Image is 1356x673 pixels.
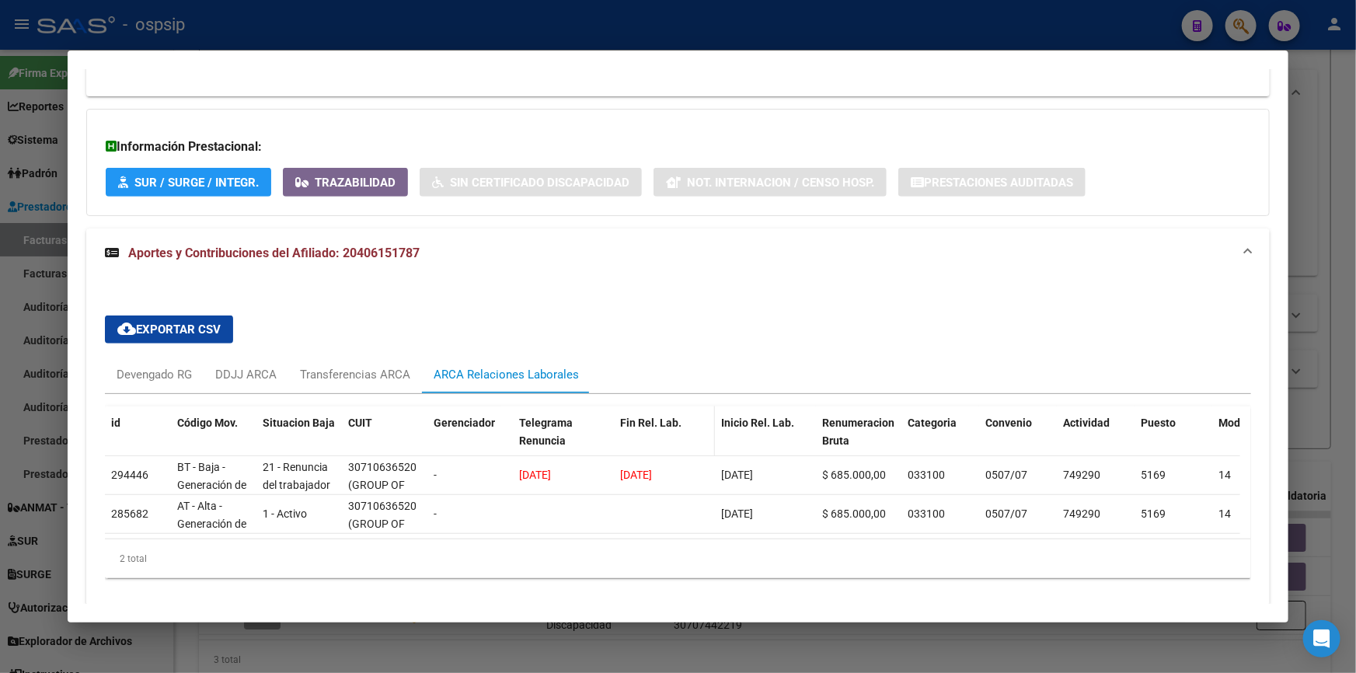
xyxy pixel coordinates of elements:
[513,406,614,475] datatable-header-cell: Telegrama Renuncia
[342,406,427,475] datatable-header-cell: CUIT
[1141,507,1166,520] span: 5169
[1141,417,1176,429] span: Puesto
[1141,469,1166,481] span: 5169
[979,406,1057,475] datatable-header-cell: Convenio
[816,406,901,475] datatable-header-cell: Renumeracion Bruta
[1303,620,1340,657] div: Open Intercom Messenger
[105,539,1251,578] div: 2 total
[348,417,372,429] span: CUIT
[1212,406,1290,475] datatable-header-cell: Modalidad
[300,366,410,383] div: Transferencias ARCA
[105,406,171,475] datatable-header-cell: id
[721,417,794,429] span: Inicio Rel. Lab.
[86,278,1270,615] div: Aportes y Contribuciones del Afiliado: 20406151787
[117,323,221,336] span: Exportar CSV
[985,507,1027,520] span: 0507/07
[177,461,246,509] span: BT - Baja - Generación de Clave
[434,366,579,383] div: ARCA Relaciones Laborales
[1218,469,1231,481] span: 14
[985,417,1032,429] span: Convenio
[1218,417,1271,429] span: Modalidad
[256,406,342,475] datatable-header-cell: Situacion Baja
[263,507,307,520] span: 1 - Activo
[721,469,753,481] span: [DATE]
[420,168,642,197] button: Sin Certificado Discapacidad
[263,461,330,562] span: 21 - Renuncia del trabajador / ART.240 - LCT / ART.64 Inc.a) L22248 y otras
[1063,507,1100,520] span: 749290
[434,417,495,429] span: Gerenciador
[908,469,945,481] span: 033100
[1218,507,1231,520] span: 14
[117,319,136,338] mat-icon: cloud_download
[822,417,894,447] span: Renumeracion Bruta
[171,406,256,475] datatable-header-cell: Código Mov.
[898,168,1086,197] button: Prestaciones Auditadas
[985,469,1027,481] span: 0507/07
[519,469,551,481] span: [DATE]
[434,507,437,520] span: -
[106,168,271,197] button: SUR / SURGE / INTEGR.
[111,507,148,520] span: 285682
[434,469,437,481] span: -
[687,176,874,190] span: Not. Internacion / Censo Hosp.
[105,56,866,70] span: Aunque no esté empadronado usted puede saber información de aportes, deudas, FTP, consulta a la s...
[348,479,405,544] span: (GROUP OF PRIVATE SECURITY S.R.L.)
[348,518,405,583] span: (GROUP OF PRIVATE SECURITY S.R.L.)
[111,417,120,429] span: id
[721,507,753,520] span: [DATE]
[620,469,652,481] span: [DATE]
[348,497,417,515] div: 30710636520
[1135,406,1212,475] datatable-header-cell: Puesto
[128,246,420,260] span: Aportes y Contribuciones del Afiliado: 20406151787
[105,316,233,343] button: Exportar CSV
[1063,417,1110,429] span: Actividad
[348,459,417,476] div: 30710636520
[822,469,886,481] span: $ 685.000,00
[715,406,816,475] datatable-header-cell: Inicio Rel. Lab.
[908,417,957,429] span: Categoria
[86,228,1270,278] mat-expansion-panel-header: Aportes y Contribuciones del Afiliado: 20406151787
[1057,406,1135,475] datatable-header-cell: Actividad
[263,417,335,429] span: Situacion Baja
[177,417,238,429] span: Código Mov.
[283,168,408,197] button: Trazabilidad
[620,417,681,429] span: Fin Rel. Lab.
[215,366,277,383] div: DDJJ ARCA
[901,406,979,475] datatable-header-cell: Categoria
[614,406,715,475] datatable-header-cell: Fin Rel. Lab.
[106,138,1250,156] h3: Información Prestacional:
[924,176,1073,190] span: Prestaciones Auditadas
[134,176,259,190] span: SUR / SURGE / INTEGR.
[1063,469,1100,481] span: 749290
[177,500,246,548] span: AT - Alta - Generación de clave
[315,176,396,190] span: Trazabilidad
[450,176,629,190] span: Sin Certificado Discapacidad
[654,168,887,197] button: Not. Internacion / Censo Hosp.
[117,366,192,383] div: Devengado RG
[427,406,513,475] datatable-header-cell: Gerenciador
[822,507,886,520] span: $ 685.000,00
[111,469,148,481] span: 294446
[908,507,945,520] span: 033100
[519,417,573,447] span: Telegrama Renuncia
